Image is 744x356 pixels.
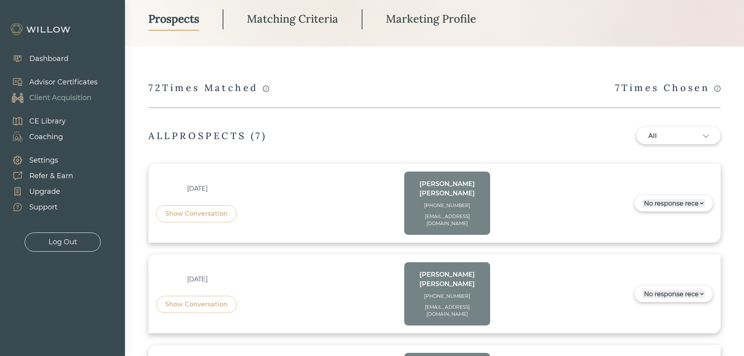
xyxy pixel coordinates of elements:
div: [EMAIL_ADDRESS][DOMAIN_NAME] [412,304,482,318]
div: Show Conversation [165,209,228,218]
a: CE Library [4,113,66,129]
div: Show Conversation [165,300,228,309]
div: Marketing Profile [386,12,476,26]
div: Refer & Earn [29,171,73,181]
div: Coaching [29,132,63,142]
div: ALL PROSPECTS ( 7 ) [148,130,267,142]
div: CE Library [29,116,66,127]
a: Client Acquisition [4,90,98,106]
a: Settings [4,152,73,168]
span: info-circle [263,86,269,92]
div: Prospects [148,12,199,26]
div: [PHONE_NUMBER] [412,202,482,209]
a: Refer & Earn [4,168,73,184]
a: Prospects [148,8,199,31]
a: Upgrade [4,184,73,199]
div: 7 Times Chosen [615,82,721,95]
span: info-circle [714,86,721,92]
div: Settings [29,155,58,166]
img: Willow [10,23,72,36]
div: Log Out [48,237,77,247]
div: Advisor Certificates [29,77,98,88]
div: 72 Times Matched [148,82,269,95]
div: [DATE] [156,275,239,284]
div: Client Acquisition [29,93,91,103]
div: [PERSON_NAME] [PERSON_NAME] [412,179,482,198]
div: [DATE] [156,184,239,193]
div: [PHONE_NUMBER] [412,293,482,300]
div: [PERSON_NAME] [PERSON_NAME] [412,270,482,289]
div: Support [29,202,57,213]
div: Upgrade [29,186,60,197]
a: Coaching [4,129,66,145]
a: Advisor Certificates [4,74,98,90]
div: Dashboard [29,54,68,64]
div: Matching Criteria [247,12,338,26]
div: All [648,131,680,141]
a: Matching Criteria [247,8,338,31]
a: Marketing Profile [386,8,476,31]
div: [EMAIL_ADDRESS][DOMAIN_NAME] [412,213,482,227]
a: Dashboard [4,51,68,66]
